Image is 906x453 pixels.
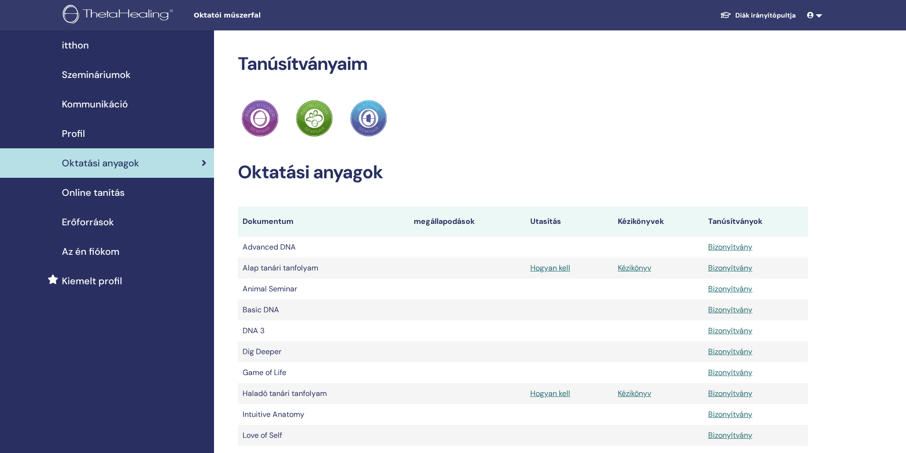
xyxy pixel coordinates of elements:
[708,347,752,357] a: Bizonyítvány
[618,263,651,273] a: Kézikönyv
[62,274,122,288] span: Kiemelt profil
[62,67,131,82] span: Szemináriumok
[708,305,752,315] a: Bizonyítvány
[238,258,409,279] td: Alap tanári tanfolyam
[238,162,808,183] h2: Oktatási anyagok
[708,367,752,377] a: Bizonyítvány
[238,320,409,341] td: DNA 3
[62,38,89,52] span: itthon
[703,206,808,237] th: Tanúsítványok
[62,156,139,170] span: Oktatási anyagok
[62,97,128,111] span: Kommunikáció
[238,237,409,258] td: Advanced DNA
[350,100,387,137] img: Practitioner
[238,425,409,446] td: Love of Self
[708,409,752,419] a: Bizonyítvány
[62,185,125,200] span: Online tanítás
[238,404,409,425] td: Intuitive Anatomy
[62,244,119,259] span: Az én fiókom
[238,279,409,299] td: Animal Seminar
[708,242,752,252] a: Bizonyítvány
[238,53,808,75] h2: Tanúsítványaim
[194,10,336,20] span: Oktatói műszerfal
[712,7,803,24] a: Diák irányítópultja
[238,206,409,237] th: Dokumentum
[613,206,703,237] th: Kézikönyvek
[238,341,409,362] td: Dig Deeper
[238,362,409,383] td: Game of Life
[238,383,409,404] td: Haladó tanári tanfolyam
[63,5,176,26] img: logo.png
[62,126,85,141] span: Profil
[708,326,752,336] a: Bizonyítvány
[720,11,731,19] img: graduation-cap-white.svg
[708,263,752,273] a: Bizonyítvány
[62,215,114,229] span: Erőforrások
[618,388,651,398] a: Kézikönyv
[238,299,409,320] td: Basic DNA
[242,100,279,137] img: Practitioner
[708,284,752,294] a: Bizonyítvány
[708,388,752,398] a: Bizonyítvány
[296,100,333,137] img: Practitioner
[530,263,570,273] a: Hogyan kell
[409,206,526,237] th: megállapodások
[526,206,613,237] th: Utasítás
[530,388,570,398] a: Hogyan kell
[708,430,752,440] a: Bizonyítvány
